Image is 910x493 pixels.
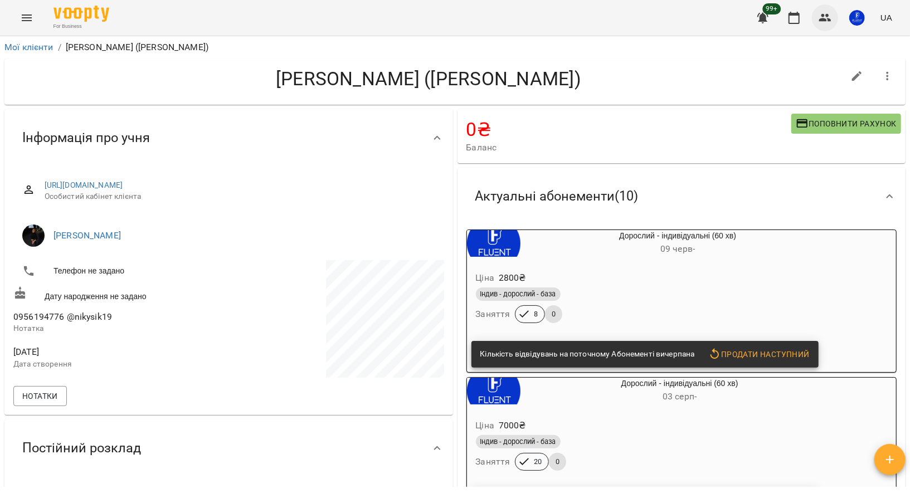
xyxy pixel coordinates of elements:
img: 2a2e594ce0aa90ba4ff24e9b402c8cdf.jpg [849,10,865,26]
p: Нотатка [13,323,226,334]
span: Баланс [466,141,791,154]
span: 20 [527,457,548,467]
nav: breadcrumb [4,41,906,54]
div: Дорослий - індивідуальні (60 хв) [467,230,520,257]
span: 0 [545,309,562,319]
span: Особистий кабінет клієнта [45,191,435,202]
span: 09 черв - [660,243,695,254]
div: Постійний розклад [4,419,453,477]
img: Ольга [22,224,45,247]
p: 2800 ₴ [499,271,526,285]
button: Menu [13,4,40,31]
button: Продати наступний [704,344,814,364]
span: Індив - дорослий - база [476,437,561,447]
span: 03 серп - [663,391,697,402]
span: [DATE] [13,345,226,359]
span: For Business [53,23,109,30]
p: Дата створення [13,359,226,370]
div: Інформація про учня [4,109,453,167]
button: Дорослий - індивідуальні (60 хв)03 серп- Ціна7000₴Індив - дорослий - базаЗаняття200 [467,378,839,484]
span: 99+ [763,3,781,14]
span: Поповнити рахунок [796,117,897,130]
img: Voopty Logo [53,6,109,22]
span: Нотатки [22,389,58,403]
h6: Ціна [476,418,495,433]
li: Телефон не задано [13,260,226,282]
p: 7000 ₴ [499,419,526,432]
h6: Заняття [476,454,510,470]
span: Продати наступний [708,348,810,361]
span: Індив - дорослий - база [476,289,561,299]
button: UA [876,7,897,28]
a: Мої клієнти [4,42,53,52]
span: UA [880,12,892,23]
h6: Заняття [476,306,510,322]
span: Постійний розклад [22,440,141,457]
button: Поповнити рахунок [791,114,901,134]
p: [PERSON_NAME] ([PERSON_NAME]) [66,41,208,54]
a: [PERSON_NAME] [53,230,121,241]
h4: [PERSON_NAME] ([PERSON_NAME]) [13,67,844,90]
div: Дорослий - індивідуальні (60 хв) [520,230,835,257]
span: 8 [527,309,544,319]
button: Нотатки [13,386,67,406]
div: Дорослий - індивідуальні (60 хв) [467,378,520,404]
div: Дату народження не задано [11,284,228,305]
li: / [58,41,61,54]
div: Дорослий - індивідуальні (60 хв) [520,378,839,404]
div: Кількість відвідувань на поточному Абонементі вичерпана [480,344,695,364]
span: 0 [549,457,566,467]
h6: Ціна [476,270,495,286]
a: [URL][DOMAIN_NAME] [45,180,123,189]
span: Актуальні абонементи ( 10 ) [475,188,639,205]
button: Дорослий - індивідуальні (60 хв)09 черв- Ціна2800₴Індив - дорослий - базаЗаняття80 [467,230,835,336]
h4: 0 ₴ [466,118,791,141]
div: Актуальні абонементи(10) [458,168,906,225]
span: 0956194776 @nikysik19 [13,311,112,322]
span: Інформація про учня [22,129,150,147]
